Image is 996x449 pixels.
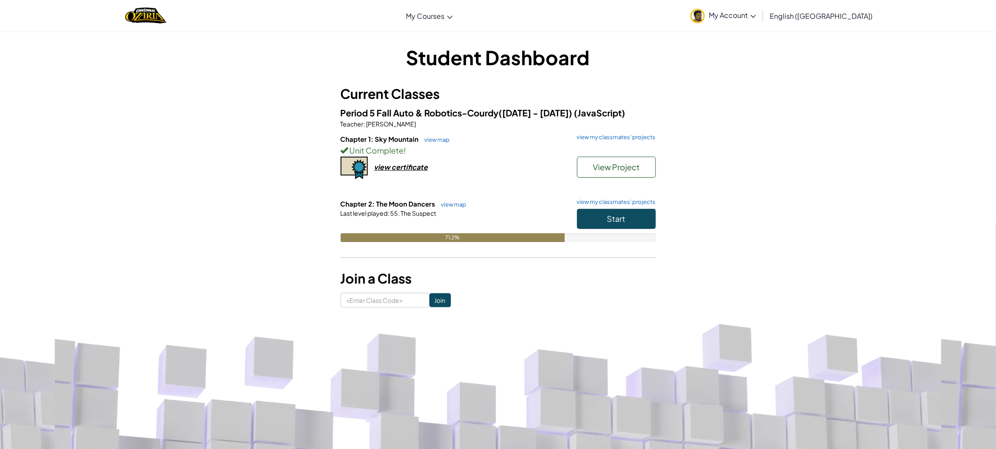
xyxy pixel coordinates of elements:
a: view my classmates' projects [573,199,656,205]
span: Teacher [341,120,364,128]
span: My Account [709,11,756,20]
span: Unit Complete [348,145,404,155]
a: Ozaria by CodeCombat logo [125,7,166,25]
span: The Suspect [400,209,436,217]
span: ! [404,145,406,155]
span: Chapter 1: Sky Mountain [341,135,420,143]
span: 55. [390,209,400,217]
button: View Project [577,157,656,178]
h3: Join a Class [341,269,656,288]
span: (JavaScript) [574,107,626,118]
h3: Current Classes [341,84,656,104]
input: Join [429,293,451,307]
a: view my classmates' projects [573,134,656,140]
img: Home [125,7,166,25]
span: Period 5 Fall Auto & Robotics-Courdy([DATE] - [DATE]) [341,107,574,118]
span: View Project [593,162,640,172]
button: Start [577,209,656,229]
a: view certificate [341,162,428,172]
a: view map [420,136,450,143]
span: Start [607,214,626,224]
span: My Courses [406,11,445,21]
h1: Student Dashboard [341,44,656,71]
a: My Courses [402,4,457,28]
div: 71.2% [341,233,565,242]
div: view certificate [374,162,428,172]
img: avatar [690,9,705,23]
a: English ([GEOGRAPHIC_DATA]) [766,4,877,28]
span: : [388,209,390,217]
span: [PERSON_NAME] [366,120,416,128]
span: English ([GEOGRAPHIC_DATA]) [770,11,873,21]
span: Last level played [341,209,388,217]
a: My Account [686,2,760,29]
span: Chapter 2: The Moon Dancers [341,200,437,208]
input: <Enter Class Code> [341,293,429,308]
img: certificate-icon.png [341,157,368,179]
a: view map [437,201,467,208]
span: : [364,120,366,128]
